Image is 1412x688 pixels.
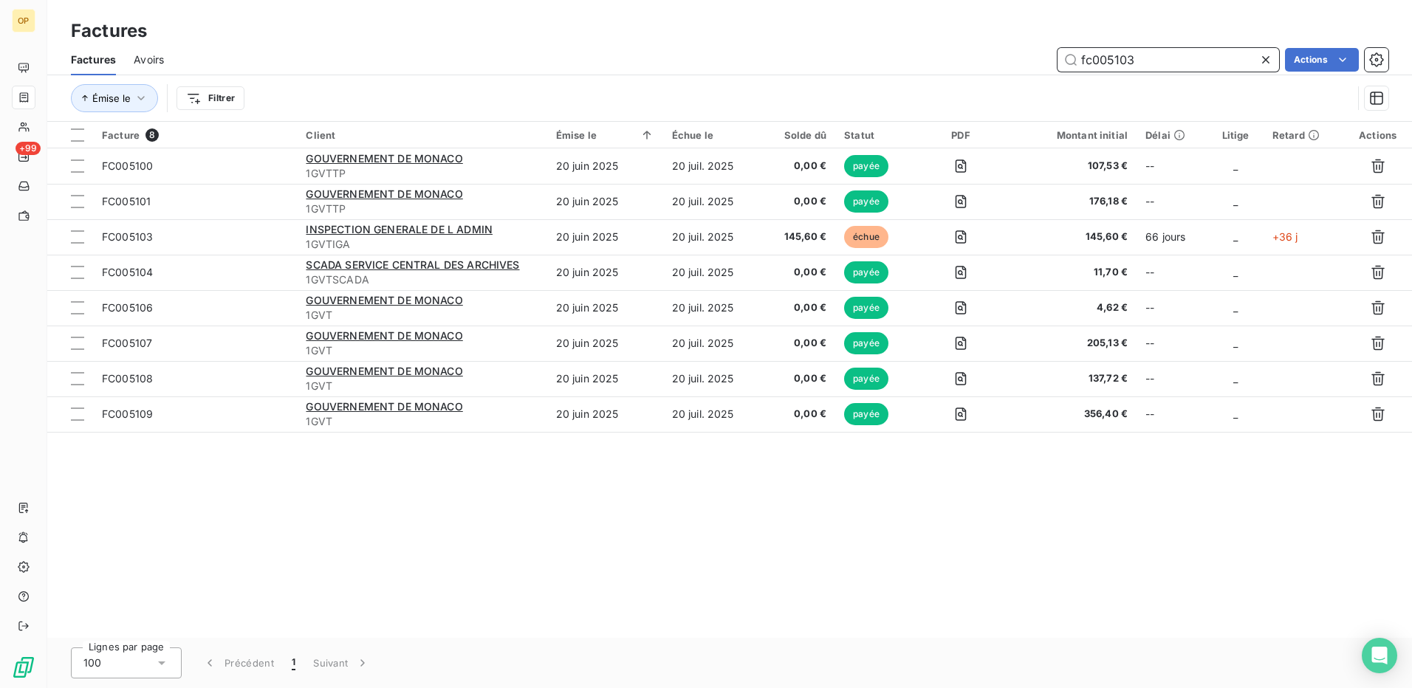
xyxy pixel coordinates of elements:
[1272,129,1334,141] div: Retard
[1014,265,1128,280] span: 11,70 €
[1233,337,1238,349] span: _
[1233,301,1238,314] span: _
[672,129,753,141] div: Échue le
[770,371,826,386] span: 0,00 €
[1014,230,1128,244] span: 145,60 €
[663,361,761,396] td: 20 juil. 2025
[547,184,663,219] td: 20 juin 2025
[306,343,538,358] span: 1GVT
[770,159,826,173] span: 0,00 €
[92,92,131,104] span: Émise le
[663,184,761,219] td: 20 juil. 2025
[71,52,116,67] span: Factures
[547,361,663,396] td: 20 juin 2025
[770,407,826,422] span: 0,00 €
[306,188,462,200] span: GOUVERNEMENT DE MONACO
[547,148,663,184] td: 20 juin 2025
[1137,148,1208,184] td: --
[1217,129,1255,141] div: Litige
[1362,638,1397,673] div: Open Intercom Messenger
[102,230,153,243] span: FC005103
[770,194,826,209] span: 0,00 €
[770,230,826,244] span: 145,60 €
[663,396,761,432] td: 20 juil. 2025
[306,308,538,323] span: 1GVT
[71,18,147,44] h3: Factures
[306,166,538,181] span: 1GVTTP
[306,365,462,377] span: GOUVERNEMENT DE MONACO
[1137,255,1208,290] td: --
[663,148,761,184] td: 20 juil. 2025
[663,255,761,290] td: 20 juil. 2025
[663,219,761,255] td: 20 juil. 2025
[306,202,538,216] span: 1GVTTP
[925,129,996,141] div: PDF
[1137,396,1208,432] td: --
[306,129,538,141] div: Client
[1145,129,1199,141] div: Délai
[193,647,283,678] button: Précédent
[1014,159,1128,173] span: 107,53 €
[770,336,826,351] span: 0,00 €
[102,301,153,314] span: FC005106
[134,52,164,67] span: Avoirs
[306,258,519,271] span: SCADA SERVICE CENTRAL DES ARCHIVES
[16,142,41,155] span: +99
[844,129,908,141] div: Statut
[844,155,888,177] span: payée
[547,255,663,290] td: 20 juin 2025
[12,9,35,32] div: OP
[1233,159,1238,172] span: _
[844,190,888,213] span: payée
[1014,371,1128,386] span: 137,72 €
[71,84,158,112] button: Émise le
[102,195,151,207] span: FC005101
[102,407,153,420] span: FC005109
[283,647,304,678] button: 1
[770,300,826,315] span: 0,00 €
[306,152,462,165] span: GOUVERNEMENT DE MONACO
[83,656,101,670] span: 100
[306,400,462,413] span: GOUVERNEMENT DE MONACO
[1137,290,1208,326] td: --
[547,326,663,361] td: 20 juin 2025
[1014,336,1128,351] span: 205,13 €
[306,223,493,235] span: INSPECTION GENERALE DE L ADMIN
[1137,184,1208,219] td: --
[1272,230,1298,243] span: +36 j
[102,266,153,278] span: FC005104
[306,379,538,393] span: 1GVT
[547,396,663,432] td: 20 juin 2025
[1014,407,1128,422] span: 356,40 €
[1014,194,1128,209] span: 176,18 €
[1014,300,1128,315] span: 4,62 €
[1233,372,1238,385] span: _
[1233,230,1238,243] span: _
[844,297,888,319] span: payée
[1233,266,1238,278] span: _
[306,294,462,306] span: GOUVERNEMENT DE MONACO
[306,237,538,252] span: 1GVTIGA
[304,647,379,678] button: Suivant
[556,129,654,141] div: Émise le
[844,368,888,390] span: payée
[306,272,538,287] span: 1GVTSCADA
[1285,48,1359,72] button: Actions
[844,332,888,354] span: payée
[770,265,826,280] span: 0,00 €
[1233,195,1238,207] span: _
[102,159,153,172] span: FC005100
[306,329,462,342] span: GOUVERNEMENT DE MONACO
[1137,361,1208,396] td: --
[844,226,888,248] span: échue
[102,372,153,385] span: FC005108
[844,403,888,425] span: payée
[547,219,663,255] td: 20 juin 2025
[12,145,35,168] a: +99
[770,129,826,141] div: Solde dû
[176,86,244,110] button: Filtrer
[844,261,888,283] span: payée
[292,656,295,670] span: 1
[663,290,761,326] td: 20 juil. 2025
[1233,407,1238,420] span: _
